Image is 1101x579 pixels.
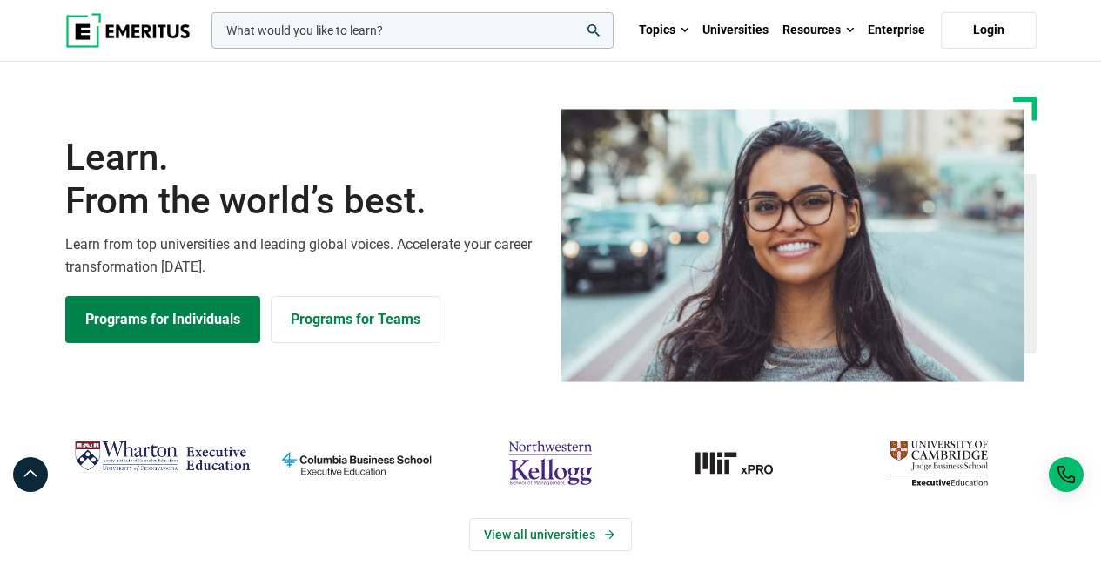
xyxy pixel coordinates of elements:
img: MIT xPRO [656,434,833,492]
span: From the world’s best. [65,179,540,223]
p: Learn from top universities and leading global voices. Accelerate your career transformation [DATE]. [65,233,540,278]
h1: Learn. [65,136,540,224]
img: cambridge-judge-business-school [850,434,1027,492]
a: Login [941,12,1037,49]
img: columbia-business-school [268,434,445,492]
input: woocommerce-product-search-field-0 [211,12,614,49]
a: Explore Programs [65,296,260,343]
a: View Universities [469,518,632,551]
img: northwestern-kellogg [462,434,639,492]
img: Wharton Executive Education [74,434,251,478]
a: Explore for Business [271,296,440,343]
img: Learn from the world's best [561,109,1024,382]
a: MIT-xPRO [656,434,833,492]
